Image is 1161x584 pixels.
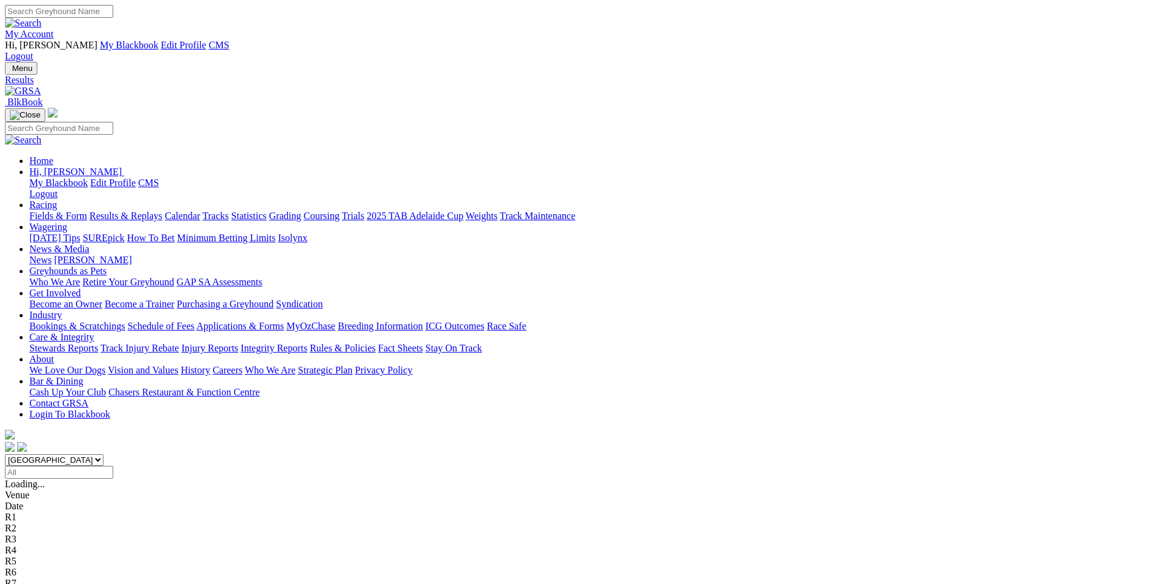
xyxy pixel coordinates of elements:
a: About [29,354,54,364]
a: Coursing [304,211,340,221]
a: Cash Up Your Club [29,387,106,397]
a: [DATE] Tips [29,233,80,243]
a: Hi, [PERSON_NAME] [29,167,124,177]
a: Careers [212,365,242,375]
img: Search [5,135,42,146]
img: facebook.svg [5,442,15,452]
div: Hi, [PERSON_NAME] [29,178,1156,200]
a: CMS [138,178,159,188]
a: News & Media [29,244,89,254]
a: Injury Reports [181,343,238,353]
div: R4 [5,545,1156,556]
a: Fact Sheets [378,343,423,353]
input: Search [5,122,113,135]
img: twitter.svg [17,442,27,452]
a: Track Injury Rebate [100,343,179,353]
a: Weights [466,211,498,221]
a: Bookings & Scratchings [29,321,125,331]
a: Breeding Information [338,321,423,331]
a: Contact GRSA [29,398,88,408]
a: Get Involved [29,288,81,298]
a: Tracks [203,211,229,221]
a: News [29,255,51,265]
div: Greyhounds as Pets [29,277,1156,288]
a: Privacy Policy [355,365,413,375]
div: Venue [5,490,1156,501]
a: Greyhounds as Pets [29,266,106,276]
a: Bar & Dining [29,376,83,386]
a: Become an Owner [29,299,102,309]
a: History [181,365,210,375]
a: How To Bet [127,233,175,243]
div: R3 [5,534,1156,545]
a: My Blackbook [100,40,159,50]
a: Login To Blackbook [29,409,110,419]
div: Get Involved [29,299,1156,310]
a: Home [29,155,53,166]
img: logo-grsa-white.png [48,108,58,118]
a: Become a Trainer [105,299,174,309]
a: Who We Are [29,277,80,287]
a: Chasers Restaurant & Function Centre [108,387,259,397]
a: Syndication [276,299,323,309]
a: 2025 TAB Adelaide Cup [367,211,463,221]
a: Fields & Form [29,211,87,221]
span: BlkBook [7,97,43,107]
a: Results & Replays [89,211,162,221]
a: ICG Outcomes [425,321,484,331]
a: Grading [269,211,301,221]
a: BlkBook [5,97,43,107]
a: Applications & Forms [196,321,284,331]
a: My Account [5,29,54,39]
a: MyOzChase [286,321,335,331]
a: Results [5,75,1156,86]
button: Toggle navigation [5,108,45,122]
a: Purchasing a Greyhound [177,299,274,309]
a: Integrity Reports [241,343,307,353]
div: News & Media [29,255,1156,266]
div: Bar & Dining [29,387,1156,398]
a: Trials [342,211,364,221]
span: Hi, [PERSON_NAME] [29,167,122,177]
a: Wagering [29,222,67,232]
a: We Love Our Dogs [29,365,105,375]
div: About [29,365,1156,376]
a: Industry [29,310,62,320]
a: Strategic Plan [298,365,353,375]
a: Rules & Policies [310,343,376,353]
a: Logout [29,189,58,199]
a: [PERSON_NAME] [54,255,132,265]
a: Minimum Betting Limits [177,233,275,243]
span: Hi, [PERSON_NAME] [5,40,97,50]
a: Stay On Track [425,343,482,353]
a: Calendar [165,211,200,221]
a: Racing [29,200,57,210]
a: Edit Profile [91,178,136,188]
a: My Blackbook [29,178,88,188]
a: Retire Your Greyhound [83,277,174,287]
div: Racing [29,211,1156,222]
a: Who We Are [245,365,296,375]
span: Loading... [5,479,45,489]
img: GRSA [5,86,41,97]
a: Edit Profile [161,40,206,50]
input: Select date [5,466,113,479]
a: GAP SA Assessments [177,277,263,287]
span: Menu [12,64,32,73]
button: Toggle navigation [5,62,37,75]
a: Statistics [231,211,267,221]
a: Vision and Values [108,365,178,375]
a: Logout [5,51,33,61]
img: Search [5,18,42,29]
img: Close [10,110,40,120]
a: Stewards Reports [29,343,98,353]
a: Race Safe [487,321,526,331]
div: R1 [5,512,1156,523]
div: Industry [29,321,1156,332]
div: R5 [5,556,1156,567]
a: Care & Integrity [29,332,94,342]
a: SUREpick [83,233,124,243]
a: Schedule of Fees [127,321,194,331]
div: Date [5,501,1156,512]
